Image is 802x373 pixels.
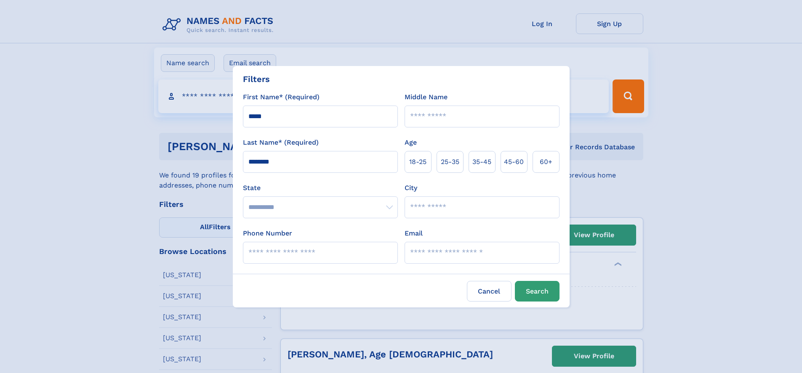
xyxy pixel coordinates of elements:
label: Email [405,228,423,238]
label: First Name* (Required) [243,92,320,102]
span: 18‑25 [409,157,426,167]
label: Age [405,138,417,148]
span: 35‑45 [472,157,491,167]
label: State [243,183,398,193]
span: 25‑35 [441,157,459,167]
label: Middle Name [405,92,448,102]
label: City [405,183,417,193]
label: Cancel [467,281,512,302]
span: 45‑60 [504,157,524,167]
label: Last Name* (Required) [243,138,319,148]
span: 60+ [540,157,552,167]
label: Phone Number [243,228,292,238]
button: Search [515,281,560,302]
div: Filters [243,73,270,85]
